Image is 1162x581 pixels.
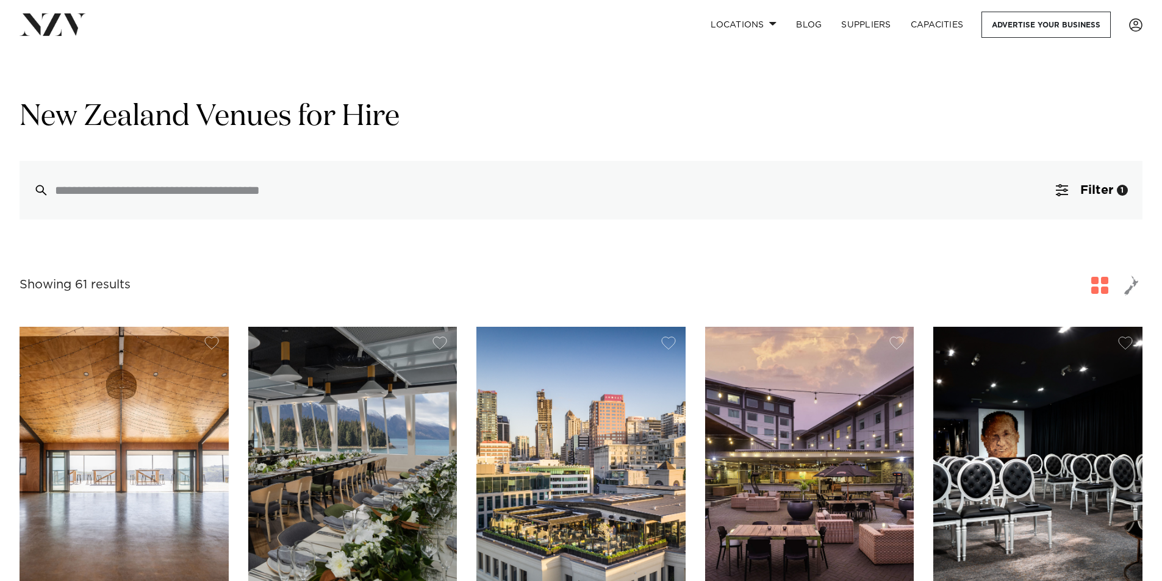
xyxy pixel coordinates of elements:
a: BLOG [786,12,831,38]
button: Filter1 [1041,161,1142,219]
div: Showing 61 results [20,276,131,294]
span: Filter [1080,184,1113,196]
div: 1 [1117,185,1128,196]
a: Capacities [901,12,974,38]
a: Advertise your business [981,12,1111,38]
img: nzv-logo.png [20,13,86,35]
h1: New Zealand Venues for Hire [20,98,1142,137]
a: SUPPLIERS [831,12,900,38]
a: Locations [701,12,786,38]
